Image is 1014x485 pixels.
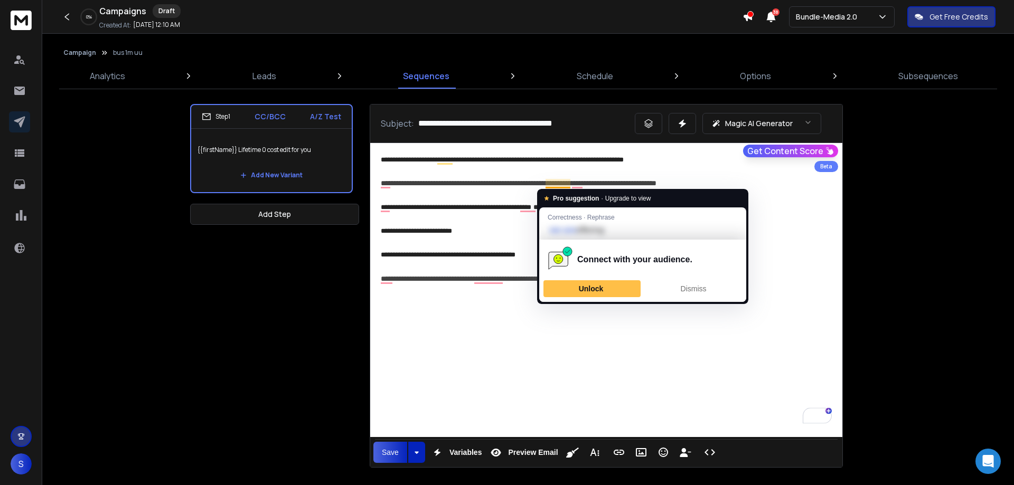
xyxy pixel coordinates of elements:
[83,63,132,89] a: Analytics
[740,70,771,82] p: Options
[609,442,629,463] button: Insert Link (Ctrl+K)
[370,143,842,434] div: To enrich screen reader interactions, please activate Accessibility in Grammarly extension settings
[113,49,143,57] p: bus 1m uu
[631,442,651,463] button: Insert Image (Ctrl+P)
[577,70,613,82] p: Schedule
[99,5,146,17] h1: Campaigns
[427,442,484,463] button: Variables
[700,442,720,463] button: Code View
[232,165,311,186] button: Add New Variant
[772,8,780,16] span: 38
[734,63,777,89] a: Options
[814,161,838,172] div: Beta
[562,442,583,463] button: Clean HTML
[190,204,359,225] button: Add Step
[570,63,619,89] a: Schedule
[11,453,32,474] button: S
[133,21,180,29] p: [DATE] 12:10 AM
[202,112,230,121] div: Step 1
[675,442,696,463] button: Insert Unsubscribe Link
[255,111,286,122] p: CC/BCC
[310,111,341,122] p: A/Z Test
[898,70,958,82] p: Subsequences
[447,448,484,457] span: Variables
[381,117,414,130] p: Subject:
[63,49,96,57] button: Campaign
[397,63,456,89] a: Sequences
[892,63,964,89] a: Subsequences
[506,448,560,457] span: Preview Email
[190,104,353,193] li: Step1CC/BCCA/Z Test{{firstName}} Lifetime 0 cost edit for youAdd New Variant
[99,21,131,30] p: Created At:
[252,70,276,82] p: Leads
[403,70,449,82] p: Sequences
[929,12,988,22] p: Get Free Credits
[246,63,283,89] a: Leads
[86,14,92,20] p: 0 %
[796,12,861,22] p: Bundle-Media 2.0
[486,442,560,463] button: Preview Email
[702,113,821,134] button: Magic AI Generator
[585,442,605,463] button: More Text
[725,118,793,129] p: Magic AI Generator
[153,4,181,18] div: Draft
[975,449,1001,474] div: Open Intercom Messenger
[743,145,838,157] button: Get Content Score
[198,135,345,165] p: {{firstName}} Lifetime 0 cost edit for you
[907,6,996,27] button: Get Free Credits
[373,442,407,463] button: Save
[90,70,125,82] p: Analytics
[653,442,673,463] button: Emoticons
